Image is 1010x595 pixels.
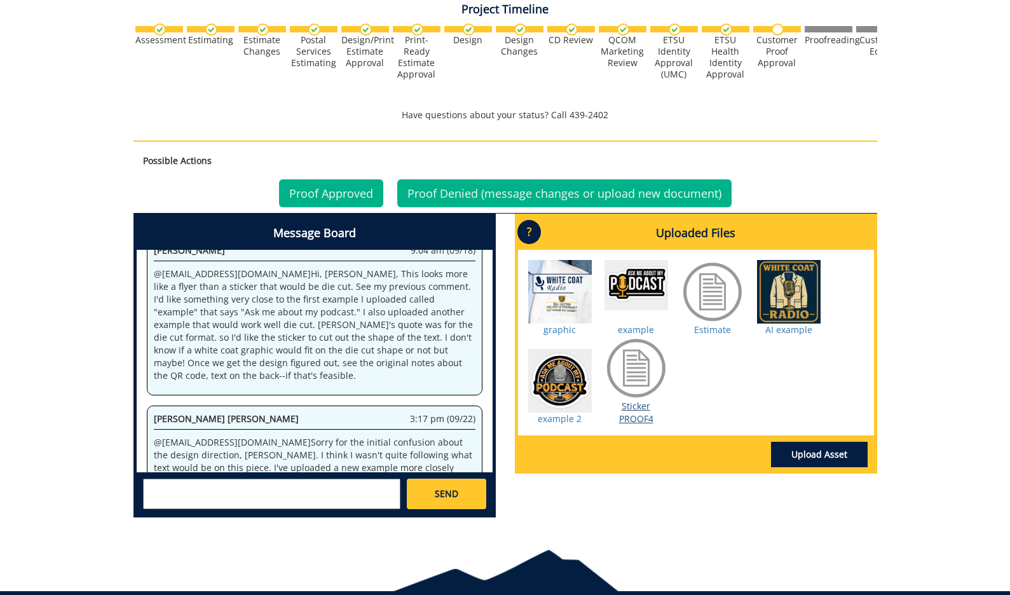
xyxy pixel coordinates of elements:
[496,34,543,57] div: Design Changes
[702,34,749,80] div: ETSU Health Identity Approval
[805,34,852,46] div: Proofreading
[257,24,269,36] img: checkmark
[360,24,372,36] img: checkmark
[650,34,698,80] div: ETSU Identity Approval (UMC)
[771,442,868,467] a: Upload Asset
[619,400,653,425] a: Sticker PROOF4
[308,24,320,36] img: checkmark
[444,34,492,46] div: Design
[154,24,166,36] img: checkmark
[410,413,475,425] span: 3:17 pm (09/22)
[435,488,458,500] span: SEND
[137,217,493,250] h4: Message Board
[694,324,731,336] a: Estimate
[547,34,595,46] div: CD Review
[205,24,217,36] img: checkmark
[618,324,654,336] a: example
[407,479,486,509] a: SEND
[514,24,526,36] img: checkmark
[154,413,299,425] span: [PERSON_NAME] [PERSON_NAME]
[765,324,812,336] a: AI example
[133,109,877,121] p: Have questions about your status? Call 439-2402
[518,217,874,250] h4: Uploaded Files
[411,24,423,36] img: checkmark
[187,34,235,46] div: Estimating
[753,34,801,69] div: Customer Proof Approval
[772,24,784,36] img: no
[669,24,681,36] img: checkmark
[393,34,440,80] div: Print-Ready Estimate Approval
[341,34,389,69] div: Design/Print Estimate Approval
[397,179,732,207] a: Proof Denied (message changes or upload new document)
[133,3,877,16] h4: Project Timeline
[856,34,904,57] div: Customer Edits
[290,34,338,69] div: Postal Services Estimating
[154,244,225,256] span: [PERSON_NAME]
[543,324,576,336] a: graphic
[617,24,629,36] img: checkmark
[279,179,383,207] a: Proof Approved
[135,34,183,46] div: Assessment
[143,479,400,509] textarea: messageToSend
[463,24,475,36] img: checkmark
[599,34,646,69] div: QCOM Marketing Review
[538,413,582,425] a: example 2
[566,24,578,36] img: checkmark
[143,154,212,167] strong: Possible Actions
[720,24,732,36] img: checkmark
[154,268,475,382] p: @ [EMAIL_ADDRESS][DOMAIN_NAME] Hi, [PERSON_NAME], This looks more like a flyer than a sticker tha...
[238,34,286,57] div: Estimate Changes
[411,244,475,257] span: 9:04 am (09/18)
[154,436,475,500] p: @ [EMAIL_ADDRESS][DOMAIN_NAME] Sorry for the initial confusion about the design direction, [PERSO...
[517,220,541,244] p: ?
